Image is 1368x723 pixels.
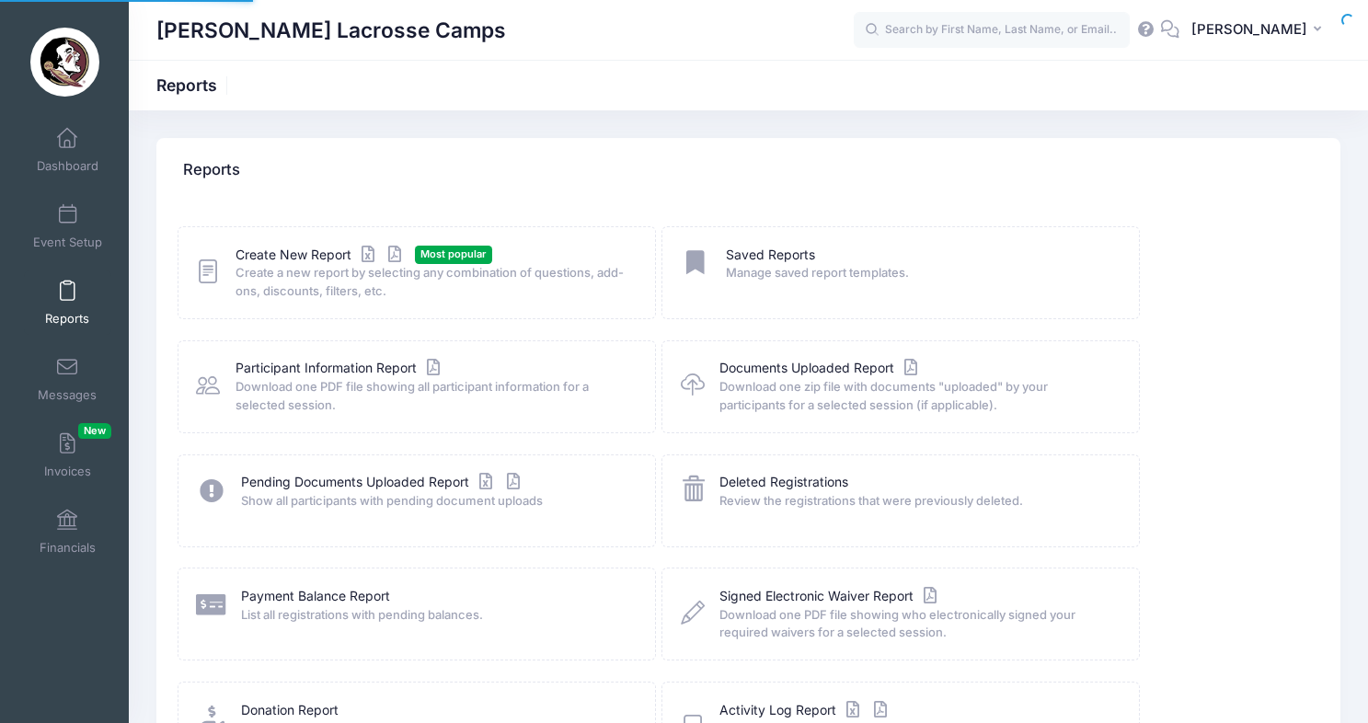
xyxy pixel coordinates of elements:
[44,464,91,479] span: Invoices
[33,235,102,250] span: Event Setup
[24,270,111,335] a: Reports
[726,246,815,265] a: Saved Reports
[78,423,111,439] span: New
[241,606,631,625] span: List all registrations with pending balances.
[719,701,891,720] a: Activity Log Report
[719,378,1115,414] span: Download one zip file with documents "uploaded" by your participants for a selected session (if a...
[24,347,111,411] a: Messages
[24,194,111,258] a: Event Setup
[726,264,1116,282] span: Manage saved report templates.
[854,12,1130,49] input: Search by First Name, Last Name, or Email...
[38,387,97,403] span: Messages
[37,158,98,174] span: Dashboard
[156,9,506,52] h1: [PERSON_NAME] Lacrosse Camps
[30,28,99,97] img: Sara Tisdale Lacrosse Camps
[241,587,390,606] a: Payment Balance Report
[719,473,848,492] a: Deleted Registrations
[1191,19,1307,40] span: [PERSON_NAME]
[24,423,111,488] a: InvoicesNew
[719,606,1115,642] span: Download one PDF file showing who electronically signed your required waivers for a selected sess...
[24,118,111,182] a: Dashboard
[415,246,492,263] span: Most popular
[1179,9,1340,52] button: [PERSON_NAME]
[236,359,444,378] a: Participant Information Report
[719,587,941,606] a: Signed Electronic Waiver Report
[40,540,96,556] span: Financials
[719,359,922,378] a: Documents Uploaded Report
[241,701,339,720] a: Donation Report
[236,264,631,300] span: Create a new report by selecting any combination of questions, add-ons, discounts, filters, etc.
[183,144,240,197] h4: Reports
[24,499,111,564] a: Financials
[241,492,631,511] span: Show all participants with pending document uploads
[241,473,524,492] a: Pending Documents Uploaded Report
[236,378,631,414] span: Download one PDF file showing all participant information for a selected session.
[45,311,89,327] span: Reports
[156,75,233,95] h1: Reports
[719,492,1115,511] span: Review the registrations that were previously deleted.
[236,246,407,265] a: Create New Report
